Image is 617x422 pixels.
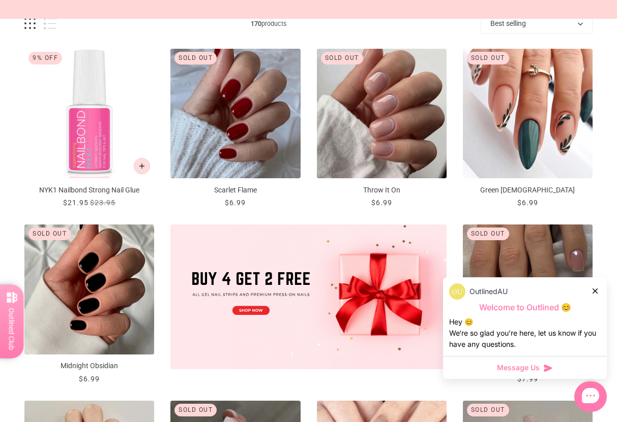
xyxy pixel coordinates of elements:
img: data:image/png;base64,iVBORw0KGgoAAAANSUhEUgAAACQAAAAkCAYAAADhAJiYAAAAAXNSR0IArs4c6QAAAERlWElmTU0... [449,283,465,300]
img: Throw It On-Press on Manicure-Outlined [317,49,447,178]
p: Welcome to Outlined 😊 [449,302,601,313]
div: Sold out [467,404,509,416]
span: $6.99 [225,199,246,207]
button: List view [44,18,56,29]
a: Scarlet Flame [170,49,300,208]
img: Scarlet Flame-Press on Manicure-Outlined [170,49,300,178]
span: $6.99 [79,375,100,383]
div: Sold out [467,228,509,240]
p: Green [DEMOGRAPHIC_DATA] [463,185,593,196]
img: NYK1 Nailbond Strong Nail Glue-Accessories-Outlined [24,49,154,178]
span: $6.99 [371,199,392,207]
span: $6.99 [517,199,538,207]
a: Green Zen [463,49,593,208]
div: Hey 😊 We‘re so glad you’re here, let us know if you have any questions. [449,316,601,350]
a: Midnight Obsidian [24,224,154,384]
span: $21.95 [63,199,89,207]
div: Sold out [467,52,509,64]
p: OutlinedAU [469,286,508,297]
span: Message Us [497,363,540,373]
span: $7.99 [517,375,538,383]
img: Pink Holograph-Press on Manicure-Outlined [463,224,593,354]
p: NYK1 Nailbond Strong Nail Glue [24,185,154,196]
button: Grid view [24,18,36,29]
button: Add to cart [134,158,150,174]
span: $23.95 [90,199,115,207]
b: 170 [251,20,261,27]
div: Sold out [174,404,217,416]
a: Throw It On [317,49,447,208]
div: Sold out [321,52,363,64]
p: Scarlet Flame [170,185,300,196]
button: Best selling [481,14,593,34]
div: Sold out [28,228,71,240]
div: Sold out [174,52,217,64]
div: 9% Off [28,52,62,64]
a: NYK1 Nailbond Strong Nail Glue [24,49,154,208]
img: Green Zen-Press on Manicure-Outlined [463,49,593,178]
span: products [56,18,481,29]
p: Throw It On [317,185,447,196]
img: Midnight Obsidian-Press on Manicure-Outlined [24,224,154,354]
p: Midnight Obsidian [24,361,154,371]
a: Pink Holograph [463,224,593,384]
